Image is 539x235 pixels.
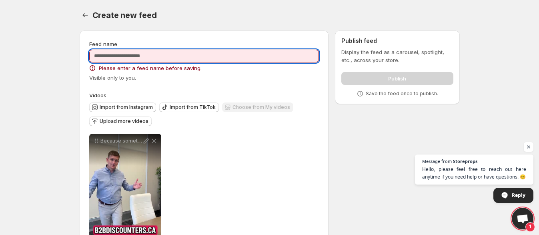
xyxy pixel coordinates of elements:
p: Because sometimes life stains and sometimes you need 200L of POWER to fight back From [GEOGRAPHIC... [100,138,142,144]
button: Upload more videos [89,116,152,126]
p: Save the feed once to publish. [366,90,438,97]
span: Please enter a feed name before saving. [99,64,202,72]
span: Import from Instagram [100,104,153,110]
button: Settings [80,10,91,21]
span: Storeprops [453,159,477,163]
span: Videos [89,92,106,98]
span: Create new feed [92,10,157,20]
span: Reply [512,188,525,202]
span: Upload more videos [100,118,148,125]
div: Open chat [512,208,533,229]
span: Message from [422,159,452,163]
span: Feed name [89,41,117,47]
button: Import from Instagram [89,102,156,112]
span: Import from TikTok [170,104,216,110]
button: Import from TikTok [159,102,219,112]
span: 1 [525,222,535,232]
span: Visible only to you. [89,74,136,81]
h2: Publish feed [341,37,453,45]
span: Hello, please feel free to reach out here anytime if you need help or have questions. 😊 [422,165,526,181]
p: Display the feed as a carousel, spotlight, etc., across your store. [341,48,453,64]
